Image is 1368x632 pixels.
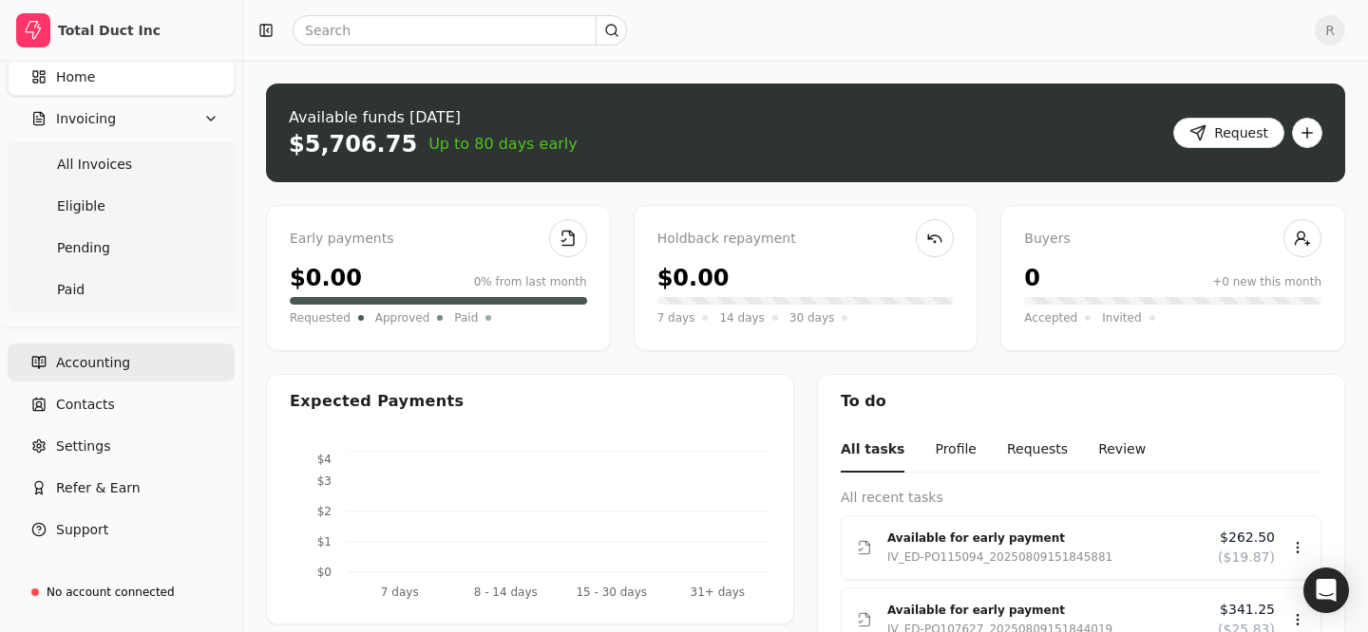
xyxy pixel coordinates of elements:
[56,437,110,456] span: Settings
[290,229,587,250] div: Early payments
[1024,261,1040,295] div: 0
[1098,428,1146,473] button: Review
[576,586,647,599] tspan: 15 - 30 days
[56,478,141,498] span: Refer & Earn
[1212,273,1321,290] div: +0 new this month
[47,584,175,601] div: No account connected
[887,548,1112,567] div: IV_ED-PO115094_20250809151845881
[474,586,538,599] tspan: 8 - 14 days
[290,308,351,327] span: Requested
[57,280,85,300] span: Paid
[841,488,1321,508] div: All recent tasks
[1303,567,1349,613] div: Open Intercom Messenger
[691,586,745,599] tspan: 31+ days
[293,15,627,46] input: Search
[1220,528,1275,548] span: $262.50
[11,270,231,308] a: Paid
[474,273,587,290] div: 0% from last month
[1024,308,1077,327] span: Accepted
[657,308,695,327] span: 7 days
[375,308,430,327] span: Approved
[8,511,235,548] button: Support
[887,529,1203,548] div: Available for early payment
[8,344,235,381] a: Accounting
[56,109,116,129] span: Invoicing
[428,133,578,156] span: Up to 80 days early
[454,308,478,327] span: Paid
[56,67,95,87] span: Home
[789,308,834,327] span: 30 days
[1173,118,1284,148] button: Request
[841,428,904,473] button: All tasks
[58,21,226,40] div: Total Duct Inc
[8,58,235,96] a: Home
[56,520,108,540] span: Support
[657,261,730,295] div: $0.00
[818,375,1344,428] div: To do
[11,145,231,183] a: All Invoices
[290,390,464,413] div: Expected Payments
[290,261,362,295] div: $0.00
[887,601,1203,620] div: Available for early payment
[8,469,235,507] button: Refer & Earn
[317,535,332,548] tspan: $1
[657,229,955,250] div: Holdback repayment
[8,427,235,465] a: Settings
[1007,428,1068,473] button: Requests
[317,566,332,579] tspan: $0
[317,453,332,466] tspan: $4
[1220,600,1275,620] span: $341.25
[57,238,110,258] span: Pending
[8,575,235,609] a: No account connected
[381,586,419,599] tspan: 7 days
[1024,229,1321,250] div: Buyers
[56,395,115,415] span: Contacts
[317,505,332,518] tspan: $2
[289,106,578,129] div: Available funds [DATE]
[935,428,977,473] button: Profile
[1218,548,1275,567] span: ($19.87)
[8,385,235,423] a: Contacts
[8,100,235,138] button: Invoicing
[57,196,105,216] span: Eligible
[57,155,132,175] span: All Invoices
[317,474,332,488] tspan: $3
[56,353,130,373] span: Accounting
[11,187,231,225] a: Eligible
[289,129,417,159] div: $5,706.75
[719,308,764,327] span: 14 days
[1102,308,1141,327] span: Invited
[1315,15,1345,46] button: R
[11,229,231,267] a: Pending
